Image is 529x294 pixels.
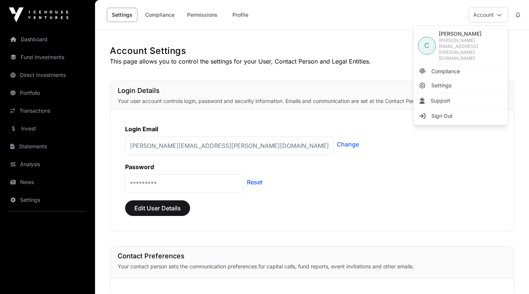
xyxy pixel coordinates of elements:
a: Dashboard [6,31,89,48]
a: Statements [6,138,89,155]
p: Your contact person sets the communication preferences for capital calls, fund reports, event inv... [118,263,506,270]
a: Analysis [6,156,89,172]
a: Change [337,140,359,149]
span: Edit User Details [134,204,181,213]
p: Your user account controls login, password and security information. Emails and communication are... [118,97,506,105]
p: This page allows you to control the settings for your User, Contact Person and Legal Entities. [110,57,514,66]
a: Permissions [182,8,222,22]
a: Profile [225,8,255,22]
span: Support [431,97,450,104]
a: Fund Investments [6,49,89,65]
a: Invest [6,120,89,137]
button: Edit User Details [125,200,190,216]
a: Reset [247,178,262,187]
a: News [6,174,89,190]
button: Account [468,7,508,22]
li: Support [415,94,506,107]
label: Password [125,163,154,171]
li: Sign Out [415,109,506,123]
span: [PERSON_NAME][EMAIL_ADDRESS][PERSON_NAME][DOMAIN_NAME] [439,38,503,61]
h1: Contact Preferences [118,251,506,261]
h1: Account Settings [110,45,514,57]
span: Settings [431,82,451,89]
span: Compliance [431,68,460,75]
a: Transactions [6,103,89,119]
span: C [424,41,429,51]
img: Icehouse Ventures Logo [9,7,68,22]
a: Settings [107,8,137,22]
span: [PERSON_NAME] [439,30,503,38]
a: Portfolio [6,85,89,101]
a: Compliance [140,8,179,22]
label: Login Email [125,125,158,133]
a: Settings [415,79,506,92]
iframe: Chat Widget [492,258,529,294]
a: Compliance [415,65,506,78]
a: Settings [6,192,89,208]
a: Direct Investments [6,67,89,83]
h1: Login Details [118,85,506,96]
span: Sign Out [431,112,453,120]
p: [PERSON_NAME][EMAIL_ADDRESS][PERSON_NAME][DOMAIN_NAME] [125,136,334,155]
